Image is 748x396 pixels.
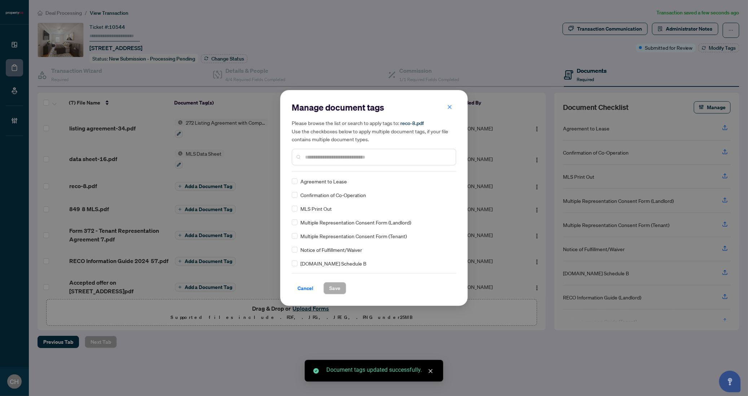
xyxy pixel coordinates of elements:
[324,282,346,294] button: Save
[400,120,424,126] span: reco-8.pdf
[313,368,319,374] span: check-circle
[427,367,435,375] a: Close
[326,366,435,374] div: Document tags updated successfully.
[447,104,452,110] span: close
[292,119,456,143] h5: Please browse the list or search to apply tags to: Use the checkboxes below to apply multiple doc...
[719,371,741,392] button: Open asap
[300,259,366,267] span: [DOMAIN_NAME] Schedule B
[300,191,366,199] span: Confirmation of Co-Operation
[292,282,319,294] button: Cancel
[300,177,347,185] span: Agreement to Lease
[300,205,332,213] span: MLS Print Out
[298,282,313,294] span: Cancel
[428,369,433,374] span: close
[300,218,411,226] span: Multiple Representation Consent Form (Landlord)
[300,246,362,254] span: Notice of Fulfillment/Waiver
[292,102,456,113] h2: Manage document tags
[300,232,407,240] span: Multiple Representation Consent Form (Tenant)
